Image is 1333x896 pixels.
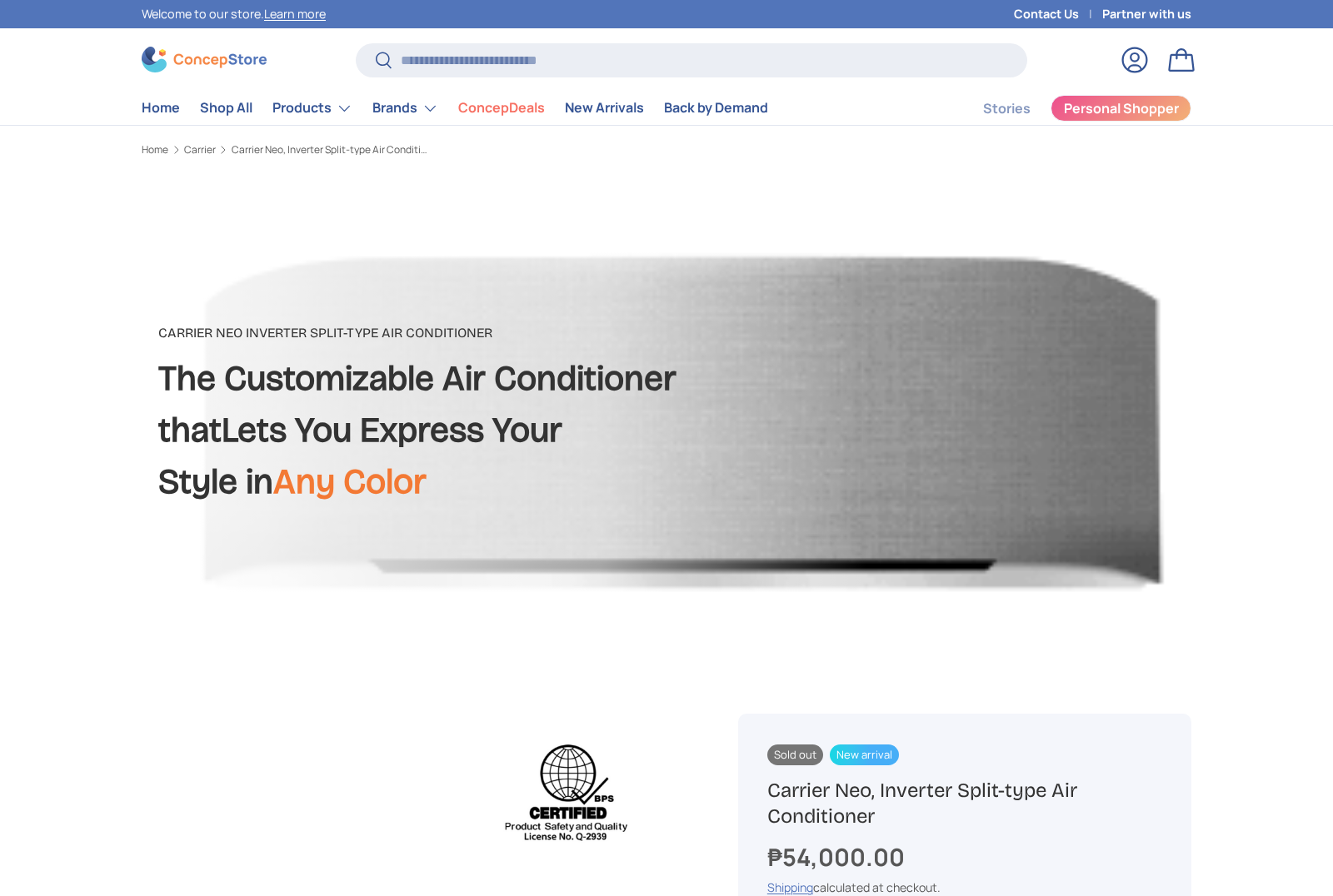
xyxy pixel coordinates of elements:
[983,92,1031,125] a: Stories
[272,92,352,125] a: Products
[142,5,326,23] p: Welcome to our store.
[362,92,448,125] summary: Brands
[158,409,222,450] strong: that
[222,409,562,450] strong: Lets You Express Your
[943,92,1191,125] nav: Secondary
[767,879,813,895] a: Shipping
[158,357,676,399] strong: The Customizable Air Conditioner
[1064,102,1179,115] span: Personal Shopper
[458,92,545,124] a: ConcepDeals
[200,92,252,124] a: Shop All
[142,47,267,72] img: ConcepStore
[1014,5,1102,23] a: Contact Us
[767,879,1162,896] div: calculated at checkout.
[262,92,362,125] summary: Products
[767,744,823,765] span: Sold out
[142,92,180,124] a: Home
[767,778,1162,829] h1: Carrier Neo, Inverter Split-type Air Conditioner
[232,145,432,155] a: Carrier Neo, Inverter Split-type Air Conditioner
[264,6,326,22] a: Learn more
[184,145,216,155] a: Carrier
[1102,5,1191,23] a: Partner with us
[158,460,427,502] strong: Style in
[565,92,644,124] a: New Arrivals
[664,92,768,124] a: Back by Demand
[142,142,698,157] nav: Breadcrumbs
[158,323,676,343] p: Carrier Neo Inverter Split-type Air Conditioner
[142,145,168,155] a: Home
[372,92,438,125] a: Brands
[767,840,909,874] strong: ₱54,000.00
[830,744,899,765] span: New arrival
[142,92,768,125] nav: Primary
[273,460,427,502] span: Any Color
[1051,95,1191,122] a: Personal Shopper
